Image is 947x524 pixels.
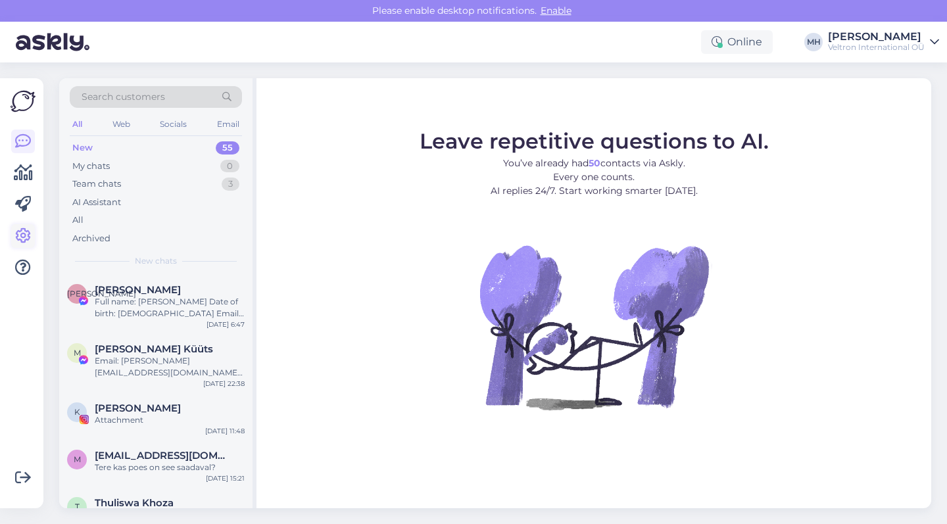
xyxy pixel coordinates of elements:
div: Team chats [72,178,121,191]
span: New chats [135,255,177,267]
div: MH [804,33,823,51]
span: [PERSON_NAME] [67,289,136,298]
b: 50 [589,157,600,169]
span: M [74,348,81,358]
span: Kristin Kerro [95,402,181,414]
span: Яна Гуртовая [95,284,181,296]
div: My chats [72,160,110,173]
div: Socials [157,116,189,133]
p: You’ve already had contacts via Askly. Every one counts. AI replies 24/7. Start working smarter [... [420,156,769,198]
div: Veltron International OÜ [828,42,925,53]
div: [DATE] 11:48 [205,426,245,436]
span: m [74,454,81,464]
div: Attachment [95,414,245,426]
div: Tere kas poes on see saadaval? [95,462,245,473]
div: [DATE] 22:38 [203,379,245,389]
a: [PERSON_NAME]Veltron International OÜ [828,32,939,53]
div: [PERSON_NAME] [828,32,925,42]
div: Email: [PERSON_NAME][EMAIL_ADDRESS][DOMAIN_NAME] Date of birth: [DEMOGRAPHIC_DATA] Full name: [PE... [95,355,245,379]
div: Online [701,30,773,54]
div: Email [214,116,242,133]
div: All [72,214,84,227]
div: [DATE] 15:21 [206,473,245,483]
div: 55 [216,141,239,155]
div: All [70,116,85,133]
span: m.nommilo@gmail.com [95,450,231,462]
span: Enable [537,5,575,16]
div: Web [110,116,133,133]
div: Archived [72,232,110,245]
div: 3 [222,178,239,191]
span: T [75,502,80,512]
div: 0 [220,160,239,173]
span: K [74,407,80,417]
div: New [72,141,93,155]
span: Thuliswa Khoza [95,497,174,509]
img: Askly Logo [11,89,36,114]
div: AI Assistant [72,196,121,209]
span: Search customers [82,90,165,104]
div: Full name: [PERSON_NAME] Date of birth: [DEMOGRAPHIC_DATA] Email: [PERSON_NAME][EMAIL_ADDRESS][DO... [95,296,245,320]
img: No Chat active [475,208,712,445]
span: Merle Küüts [95,343,213,355]
span: Leave repetitive questions to AI. [420,128,769,154]
div: [DATE] 6:47 [206,320,245,329]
